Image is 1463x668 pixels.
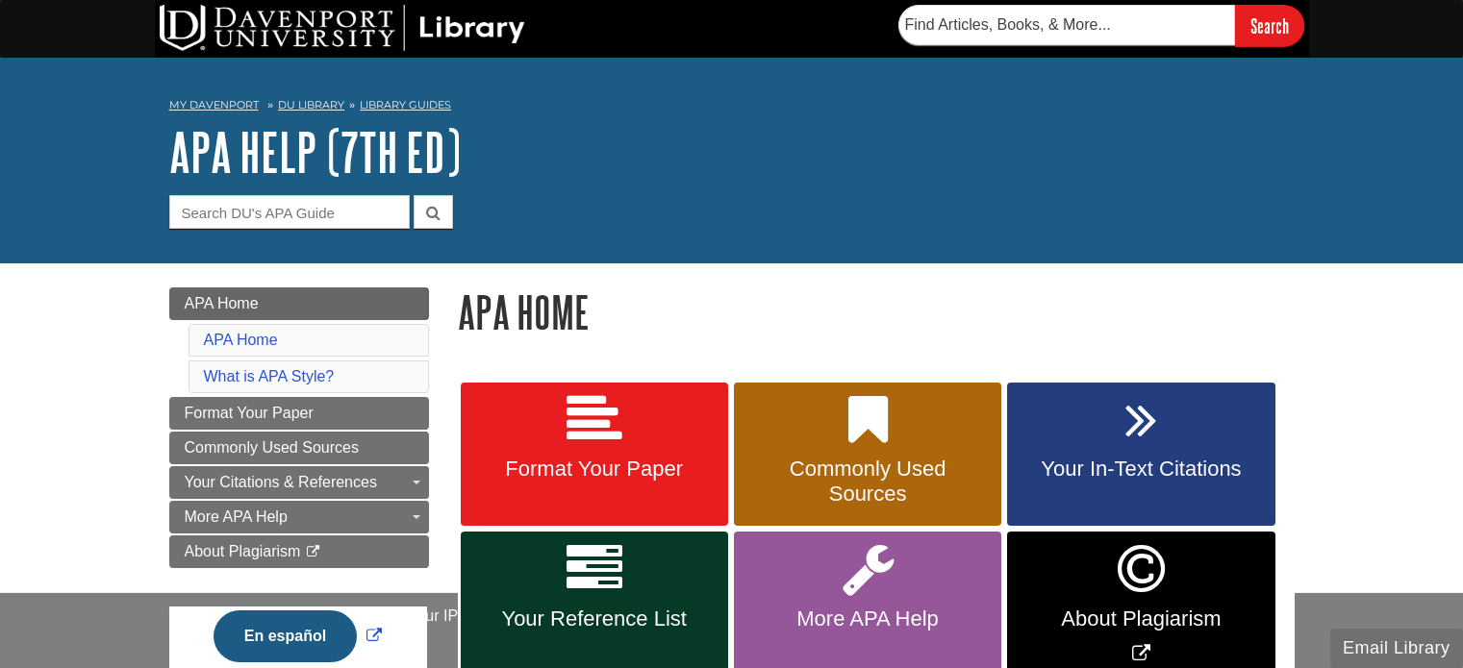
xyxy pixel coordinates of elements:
[204,332,278,348] a: APA Home
[214,610,357,662] button: En español
[360,98,451,111] a: Library Guides
[185,439,359,456] span: Commonly Used Sources
[169,92,1295,123] nav: breadcrumb
[169,97,259,113] a: My Davenport
[169,535,429,568] a: About Plagiarism
[169,432,429,464] a: Commonly Used Sources
[160,5,525,51] img: DU Library
[898,5,1235,45] input: Find Articles, Books, & More...
[169,195,410,229] input: Search DU's APA Guide
[748,457,987,507] span: Commonly Used Sources
[204,368,335,384] a: What is APA Style?
[169,501,429,533] a: More APA Help
[475,457,714,482] span: Format Your Paper
[1022,457,1260,482] span: Your In-Text Citations
[734,383,1001,527] a: Commonly Used Sources
[185,295,259,311] span: APA Home
[169,397,429,430] a: Format Your Paper
[305,546,321,558] i: This link opens in a new window
[169,287,429,320] a: APA Home
[475,606,714,631] span: Your Reference List
[898,5,1304,46] form: Searches DU Library's articles, books, and more
[278,98,344,111] a: DU Library
[169,466,429,499] a: Your Citations & References
[1235,5,1304,46] input: Search
[185,508,288,525] span: More APA Help
[185,543,301,559] span: About Plagiarism
[1007,383,1274,527] a: Your In-Text Citations
[458,287,1295,336] h1: APA Home
[1330,629,1463,668] button: Email Library
[185,474,377,490] span: Your Citations & References
[185,405,314,421] span: Format Your Paper
[748,606,987,631] span: More APA Help
[461,383,728,527] a: Format Your Paper
[169,122,461,182] a: APA Help (7th Ed)
[209,628,387,644] a: Link opens in new window
[1022,606,1260,631] span: About Plagiarism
